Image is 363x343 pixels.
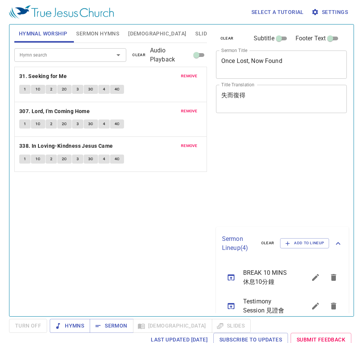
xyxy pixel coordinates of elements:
[19,29,67,38] span: Hymnal Worship
[31,155,45,164] button: 1C
[132,52,146,58] span: clear
[221,57,342,72] textarea: Once Lost, Now Found
[24,86,26,93] span: 1
[280,238,329,248] button: Add to Lineup
[221,92,342,106] textarea: 失而復得
[216,34,238,43] button: clear
[50,156,52,162] span: 2
[46,119,57,129] button: 2
[62,121,67,127] span: 2C
[19,107,91,116] button: 307. Lord, I'm Coming Home
[57,119,72,129] button: 2C
[19,141,114,151] button: 338. In Loving-Kindness Jesus Came
[176,72,202,81] button: remove
[98,85,110,94] button: 4
[98,119,110,129] button: 4
[103,121,105,127] span: 4
[31,85,45,94] button: 1C
[24,121,26,127] span: 1
[84,85,98,94] button: 3C
[19,72,67,81] b: 31. Seeking for Me
[115,156,120,162] span: 4C
[261,240,274,247] span: clear
[88,156,93,162] span: 3C
[128,29,186,38] span: [DEMOGRAPHIC_DATA]
[181,108,198,115] span: remove
[103,86,105,93] span: 4
[57,155,72,164] button: 2C
[50,86,52,93] span: 2
[243,297,288,315] span: Testimony Session 見證會
[19,85,31,94] button: 1
[19,141,113,151] b: 338. In Loving-Kindness Jesus Came
[313,8,348,17] span: Settings
[35,86,41,93] span: 1C
[77,156,79,162] span: 3
[285,240,324,247] span: Add to Lineup
[46,85,57,94] button: 2
[19,119,31,129] button: 1
[77,121,79,127] span: 3
[110,119,124,129] button: 4C
[62,156,67,162] span: 2C
[181,73,198,80] span: remove
[251,8,304,17] span: Select a tutorial
[50,121,52,127] span: 2
[84,119,98,129] button: 3C
[113,50,124,60] button: Open
[19,155,31,164] button: 1
[243,268,288,286] span: BREAK 10 MINS 休息10分鐘
[103,156,105,162] span: 4
[72,155,83,164] button: 3
[96,321,127,331] span: Sermon
[257,239,279,248] button: clear
[72,119,83,129] button: 3
[19,72,68,81] button: 31. Seeking for Me
[115,121,120,127] span: 4C
[31,119,45,129] button: 1C
[254,34,274,43] span: Subtitle
[88,121,93,127] span: 3C
[128,51,150,60] button: clear
[56,321,84,331] span: Hymns
[77,86,79,93] span: 3
[90,319,133,333] button: Sermon
[35,156,41,162] span: 1C
[57,85,72,94] button: 2C
[176,141,202,150] button: remove
[84,155,98,164] button: 3C
[98,155,110,164] button: 4
[88,86,93,93] span: 3C
[9,5,114,19] img: True Jesus Church
[72,85,83,94] button: 3
[222,234,255,253] p: Sermon Lineup ( 4 )
[50,319,90,333] button: Hymns
[110,85,124,94] button: 4C
[216,227,349,260] div: Sermon Lineup(4)clearAdd to Lineup
[35,121,41,127] span: 1C
[24,156,26,162] span: 1
[19,107,90,116] b: 307. Lord, I'm Coming Home
[62,86,67,93] span: 2C
[296,34,326,43] span: Footer Text
[115,86,120,93] span: 4C
[110,155,124,164] button: 4C
[176,107,202,116] button: remove
[181,142,198,149] span: remove
[195,29,213,38] span: Slides
[150,46,192,64] span: Audio Playback
[46,155,57,164] button: 2
[248,5,307,19] button: Select a tutorial
[76,29,119,38] span: Sermon Hymns
[213,121,322,224] iframe: from-child
[221,35,234,42] span: clear
[310,5,351,19] button: Settings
